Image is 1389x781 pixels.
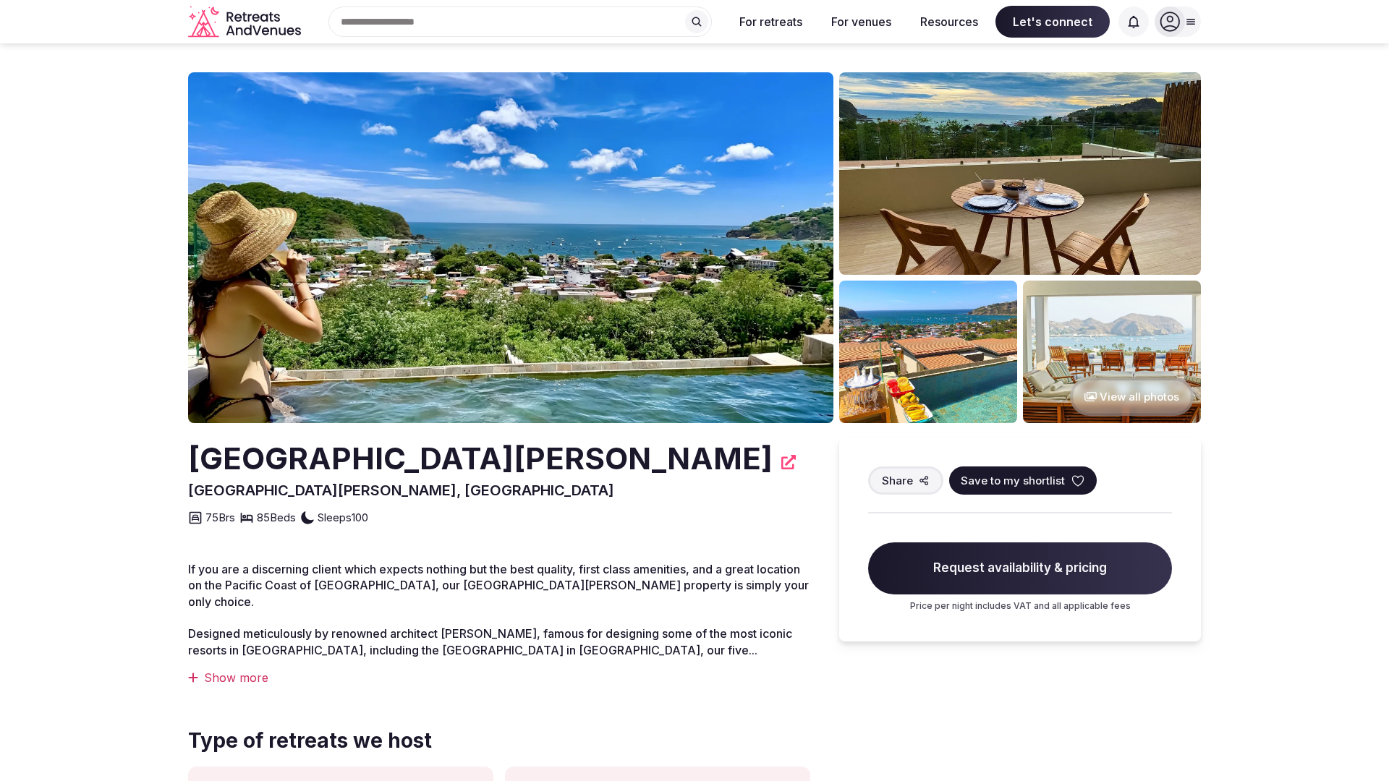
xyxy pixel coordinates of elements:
span: 85 Beds [257,510,296,525]
button: For venues [820,6,903,38]
span: Sleeps 100 [318,510,368,525]
img: Venue gallery photo [839,281,1017,423]
span: Type of retreats we host [188,727,432,755]
span: 75 Brs [205,510,235,525]
div: Show more [188,670,810,686]
img: Venue gallery photo [839,72,1201,275]
h2: [GEOGRAPHIC_DATA][PERSON_NAME] [188,438,773,480]
span: Save to my shortlist [961,473,1065,488]
p: Price per night includes VAT and all applicable fees [868,600,1172,613]
span: Request availability & pricing [868,542,1172,594]
button: Resources [909,6,990,38]
button: Share [868,466,943,495]
button: Save to my shortlist [949,466,1097,495]
a: Visit the homepage [188,6,304,38]
button: For retreats [728,6,814,38]
button: View all photos [1070,377,1194,416]
span: Share [882,473,913,488]
span: If you are a discerning client which expects nothing but the best quality, first class amenities,... [188,562,809,609]
span: Let's connect [995,6,1110,38]
span: [GEOGRAPHIC_DATA][PERSON_NAME], [GEOGRAPHIC_DATA] [188,482,614,499]
img: Venue gallery photo [1023,281,1201,423]
svg: Retreats and Venues company logo [188,6,304,38]
img: Venue cover photo [188,72,833,423]
span: Designed meticulously by renowned architect [PERSON_NAME], famous for designing some of the most ... [188,626,792,657]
